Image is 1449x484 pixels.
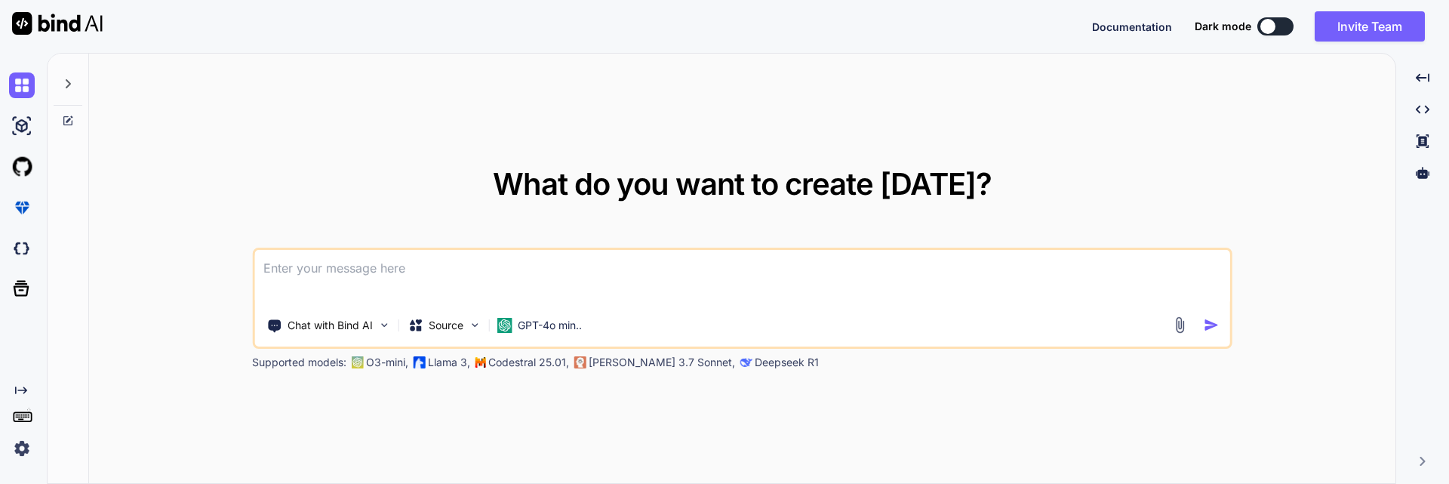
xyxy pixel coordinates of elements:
img: settings [9,436,35,461]
img: GPT-4o mini [497,318,512,333]
img: Pick Models [468,319,481,331]
img: ai-studio [9,113,35,139]
img: icon [1204,317,1220,333]
img: githubLight [9,154,35,180]
img: Llama2 [413,356,425,368]
button: Documentation [1092,19,1172,35]
img: chat [9,72,35,98]
p: [PERSON_NAME] 3.7 Sonnet, [589,355,735,370]
img: darkCloudIdeIcon [9,236,35,261]
p: Chat with Bind AI [288,318,373,333]
p: Codestral 25.01, [488,355,569,370]
p: Source [429,318,463,333]
span: What do you want to create [DATE]? [493,165,992,202]
p: O3-mini, [366,355,408,370]
img: claude [740,356,752,368]
img: claude [574,356,586,368]
img: attachment [1171,316,1189,334]
img: premium [9,195,35,220]
img: Mistral-AI [475,357,485,368]
p: GPT-4o min.. [518,318,582,333]
p: Deepseek R1 [755,355,819,370]
span: Dark mode [1195,19,1251,34]
img: Bind AI [12,12,103,35]
img: GPT-4 [351,356,363,368]
span: Documentation [1092,20,1172,33]
button: Invite Team [1315,11,1425,42]
img: Pick Tools [377,319,390,331]
p: Llama 3, [428,355,470,370]
p: Supported models: [252,355,346,370]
